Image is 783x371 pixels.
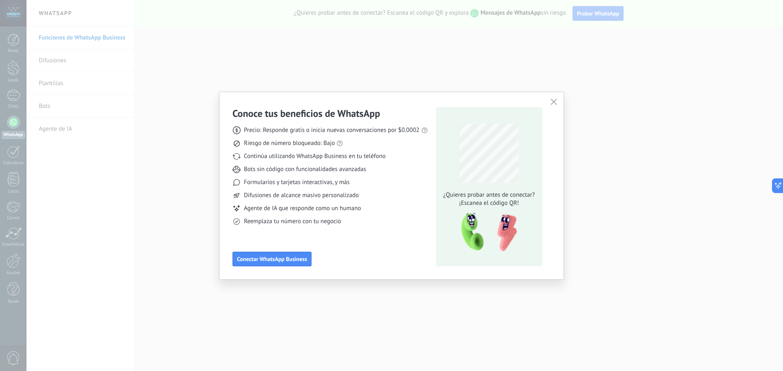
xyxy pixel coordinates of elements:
span: Conectar WhatsApp Business [237,256,307,262]
span: Formularios y tarjetas interactivas, y más [244,178,349,187]
span: Reemplaza tu número con tu negocio [244,217,341,226]
span: Difusiones de alcance masivo personalizado [244,191,359,200]
span: Riesgo de número bloqueado: Bajo [244,139,335,147]
span: ¿Quieres probar antes de conectar? [441,191,537,199]
span: ¡Escanea el código QR! [441,199,537,207]
span: Precio: Responde gratis o inicia nuevas conversaciones por $0.0002 [244,126,420,134]
span: Continúa utilizando WhatsApp Business en tu teléfono [244,152,385,160]
span: Bots sin código con funcionalidades avanzadas [244,165,366,173]
span: Agente de IA que responde como un humano [244,204,361,213]
img: qr-pic-1x.png [454,211,519,254]
h3: Conoce tus beneficios de WhatsApp [232,107,380,120]
button: Conectar WhatsApp Business [232,252,312,266]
